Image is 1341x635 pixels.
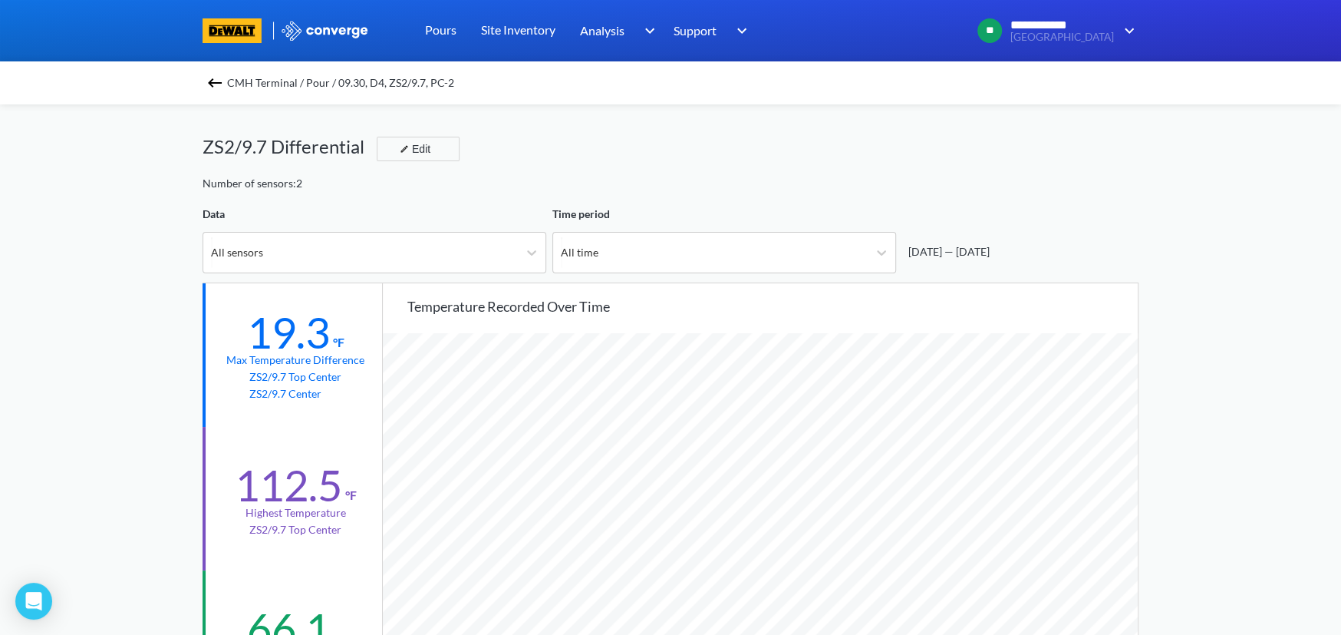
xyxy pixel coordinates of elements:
[407,296,1138,317] div: Temperature recorded over time
[280,21,369,41] img: logo_ewhite.svg
[249,521,341,538] p: ZS2/9.7 Top Center
[211,244,263,261] div: All sensors
[579,21,624,40] span: Analysis
[249,385,341,402] p: ZS2/9.7 Center
[15,583,52,620] div: Open Intercom Messenger
[552,206,896,223] div: Time period
[1010,31,1114,43] span: [GEOGRAPHIC_DATA]
[203,18,262,43] img: branding logo
[727,21,751,40] img: downArrow.svg
[226,352,364,369] div: Max temperature difference
[249,369,341,385] p: ZS2/9.7 Top Center
[203,206,546,223] div: Data
[634,21,659,40] img: downArrow.svg
[203,175,302,192] div: Number of sensors: 2
[902,243,990,260] div: [DATE] — [DATE]
[400,144,409,154] img: edit-icon.svg
[203,18,280,43] a: branding logo
[561,244,598,261] div: All time
[673,21,716,40] span: Support
[206,74,224,92] img: backspace.svg
[203,132,377,161] div: ZS2/9.7 Differential
[394,140,433,158] div: Edit
[247,306,330,359] div: 19.3
[377,137,460,161] button: Edit
[227,72,454,94] span: CMH Terminal / Pour / 09.30, D4, ZS2/9.7, PC-2
[235,459,342,511] div: 112.5
[1114,21,1138,40] img: downArrow.svg
[245,504,346,521] div: Highest temperature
